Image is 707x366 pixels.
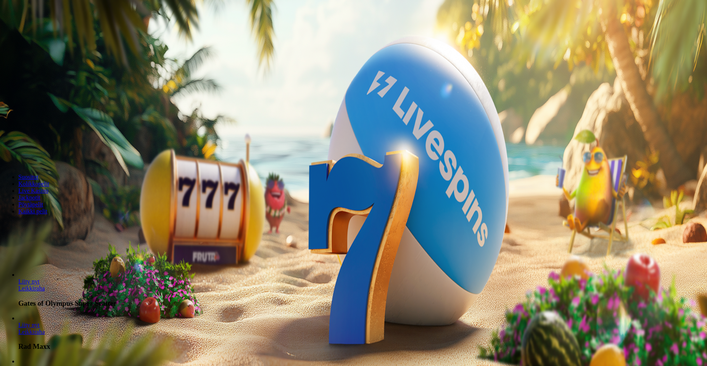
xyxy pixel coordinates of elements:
[18,181,49,187] a: Kolikkopelit
[18,322,40,328] span: Liity nyt
[18,174,38,180] a: Suositut
[18,342,704,351] h3: Rad Maxx
[18,194,40,201] a: Jackpotit
[18,278,40,285] a: Gates of Olympus Super Scatter
[18,299,704,308] h3: Gates of Olympus Super Scatter
[18,322,40,328] a: Rad Maxx
[3,161,704,215] nav: Lobby
[3,161,704,229] header: Lobby
[18,271,704,308] article: Gates of Olympus Super Scatter
[18,329,45,335] a: Rad Maxx
[18,285,45,292] a: Gates of Olympus Super Scatter
[18,187,48,194] a: Live Kasino
[18,278,40,285] span: Liity nyt
[18,208,47,214] a: Kaikki pelit
[18,315,704,351] article: Rad Maxx
[18,201,43,208] a: Pöytäpelit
